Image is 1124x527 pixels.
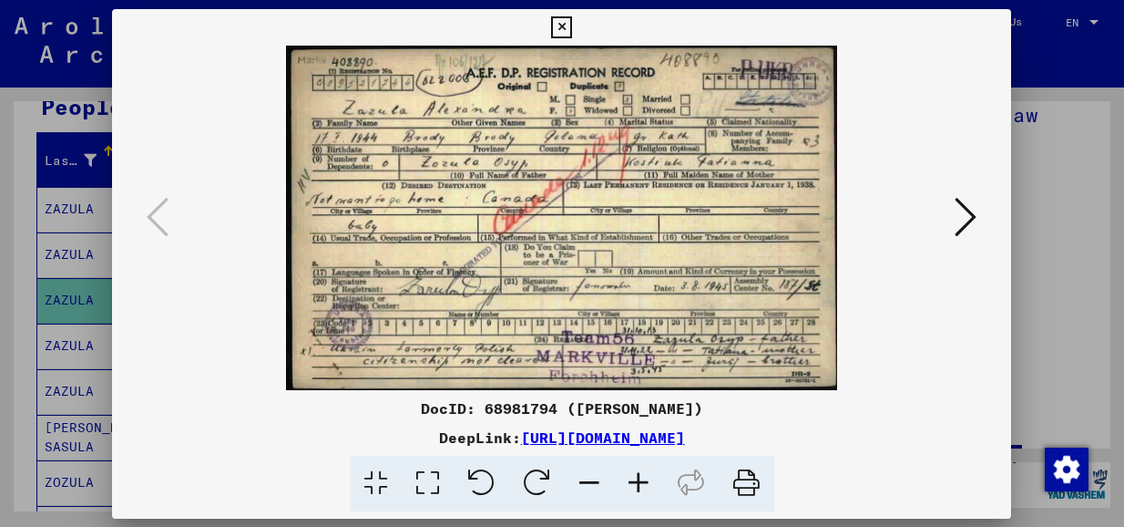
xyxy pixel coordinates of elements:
[112,398,1011,419] div: DocID: 68981794 ([PERSON_NAME])
[1044,447,1088,491] div: Change consent
[521,429,685,447] a: [URL][DOMAIN_NAME]
[112,427,1011,449] div: DeepLink:
[1045,448,1088,491] img: Change consent
[174,46,949,390] img: 001.jpg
